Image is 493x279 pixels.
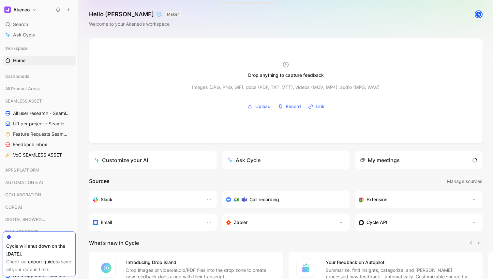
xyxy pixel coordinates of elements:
[94,156,148,164] div: Customize your AI
[5,167,39,173] span: APPS PLATFORM
[3,190,76,200] div: COLLABORATION
[3,177,76,187] div: AUTOMATION & AI
[359,196,466,203] div: Capture feedback from anywhere on the web
[5,179,43,186] span: AUTOMATION & AI
[306,102,327,111] button: Link
[366,196,387,203] h3: Extension
[13,152,62,158] span: VoC SEAMLESS ASSET
[28,259,55,264] a: export guide
[5,98,42,104] span: SEAMLESS ASSET
[249,196,279,203] h3: Call recording
[5,45,28,51] span: Workspace
[3,20,76,29] div: Search
[3,190,76,202] div: COLLABORATION
[3,165,76,175] div: APPS PLATFORM
[226,196,341,203] div: Record & transcribe meetings from Zoom, Meet & Teams.
[13,57,25,64] span: Home
[3,71,76,81] div: Dashboards
[3,5,38,14] button: AkeneoAkeneo
[13,110,70,117] span: All user research - Seamless Asset ([PERSON_NAME])
[366,218,387,226] h3: Cycle API
[3,129,76,139] a: Feature Requests Seamless Assets
[3,202,76,212] div: CORE AI
[326,258,475,266] h4: Your feedback on Autopilot
[276,102,303,111] button: Record
[13,7,30,13] h1: Akeneo
[101,196,112,203] h3: Slack
[89,239,139,247] h2: What’s new in Cycle
[89,177,110,186] h2: Sources
[89,151,217,169] a: Customize your AI
[248,71,324,79] div: Drop anything to capture feedback
[286,103,301,110] span: Record
[5,229,38,235] span: DX & APP STORE
[3,227,76,237] div: DX & APP STORE
[6,242,72,258] div: Cycle will shut down on the [DATE].
[3,150,76,160] a: VoC SEAMLESS ASSET
[3,202,76,214] div: CORE AI
[3,84,76,93] div: All Product Areas
[3,71,76,83] div: Dashboards
[89,20,181,28] div: Welcome to your Akeneo’s workspace
[359,218,466,226] div: Sync customers & send feedback from custom sources. Get inspired by our favorite use case
[101,218,112,226] h3: Email
[447,177,483,186] button: Manage sources
[226,218,333,226] div: Capture feedback from thousands of sources with Zapier (survey results, recordings, sheets, etc).
[3,96,76,106] div: SEAMLESS ASSET
[5,73,29,79] span: Dashboards
[13,21,28,28] span: Search
[13,31,35,39] span: Ask Cycle
[255,103,271,110] span: Upload
[3,56,76,65] a: Home
[3,43,76,53] div: Workspace
[3,177,76,189] div: AUTOMATION & AI
[3,108,76,118] a: All user research - Seamless Asset ([PERSON_NAME])
[234,218,247,226] h3: Zapier
[89,10,181,18] h1: Hello [PERSON_NAME] ❄️
[5,191,41,198] span: COLLABORATION
[165,11,181,18] button: MAKER
[3,96,76,160] div: SEAMLESS ASSETAll user research - Seamless Asset ([PERSON_NAME])UR per project - Seamless assets ...
[93,196,200,203] div: Sync your customers, send feedback and get updates in Slack
[3,140,76,149] a: Feedback inbox
[222,151,350,169] button: Ask Cycle
[13,131,68,137] span: Feature Requests Seamless Assets
[5,85,40,92] span: All Product Areas
[475,11,482,18] div: A
[13,141,47,148] span: Feedback inbox
[192,83,380,91] div: Images (JPG, PNG, GIF), docs (PDF, TXT, VTT), videos (MOV, MP4), audio (MP3, WAV)
[3,119,76,129] a: UR per project - Seamless assets ([PERSON_NAME])
[3,165,76,177] div: APPS PLATFORM
[3,30,76,40] a: Ask Cycle
[3,84,76,95] div: All Product Areas
[447,177,482,185] span: Manage sources
[5,216,49,223] span: DIGITAL SHOWROOM
[93,218,200,226] div: Forward emails to your feedback inbox
[227,156,261,164] div: Ask Cycle
[316,103,324,110] span: Link
[6,258,72,273] div: Check our to save all your data in time.
[13,120,70,127] span: UR per project - Seamless assets ([PERSON_NAME])
[245,102,273,111] button: Upload
[3,215,76,226] div: DIGITAL SHOWROOM
[5,204,22,210] span: CORE AI
[126,258,276,266] h4: Introducing Drop island
[360,156,400,164] div: My meetings
[3,215,76,224] div: DIGITAL SHOWROOM
[4,7,11,13] img: Akeneo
